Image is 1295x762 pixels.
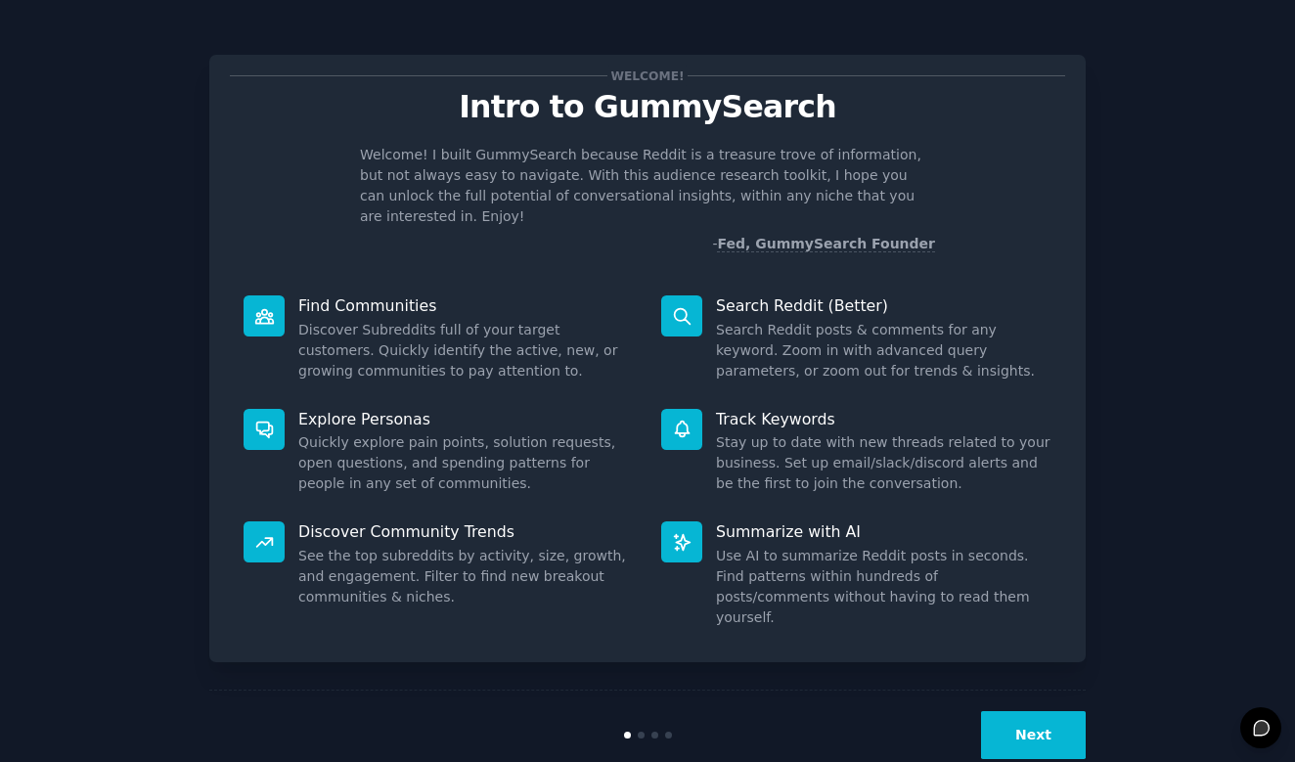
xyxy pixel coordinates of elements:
div: - [712,234,935,254]
p: Welcome! I built GummySearch because Reddit is a treasure trove of information, but not always ea... [360,145,935,227]
dd: Use AI to summarize Reddit posts in seconds. Find patterns within hundreds of posts/comments with... [716,546,1051,628]
p: Search Reddit (Better) [716,295,1051,316]
dd: Search Reddit posts & comments for any keyword. Zoom in with advanced query parameters, or zoom o... [716,320,1051,381]
dd: Stay up to date with new threads related to your business. Set up email/slack/discord alerts and ... [716,432,1051,494]
p: Intro to GummySearch [230,90,1065,124]
p: Find Communities [298,295,634,316]
span: Welcome! [607,66,688,86]
p: Track Keywords [716,409,1051,429]
dd: Discover Subreddits full of your target customers. Quickly identify the active, new, or growing c... [298,320,634,381]
dd: See the top subreddits by activity, size, growth, and engagement. Filter to find new breakout com... [298,546,634,607]
a: Fed, GummySearch Founder [717,236,935,252]
p: Discover Community Trends [298,521,634,542]
p: Explore Personas [298,409,634,429]
button: Next [981,711,1086,759]
dd: Quickly explore pain points, solution requests, open questions, and spending patterns for people ... [298,432,634,494]
p: Summarize with AI [716,521,1051,542]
